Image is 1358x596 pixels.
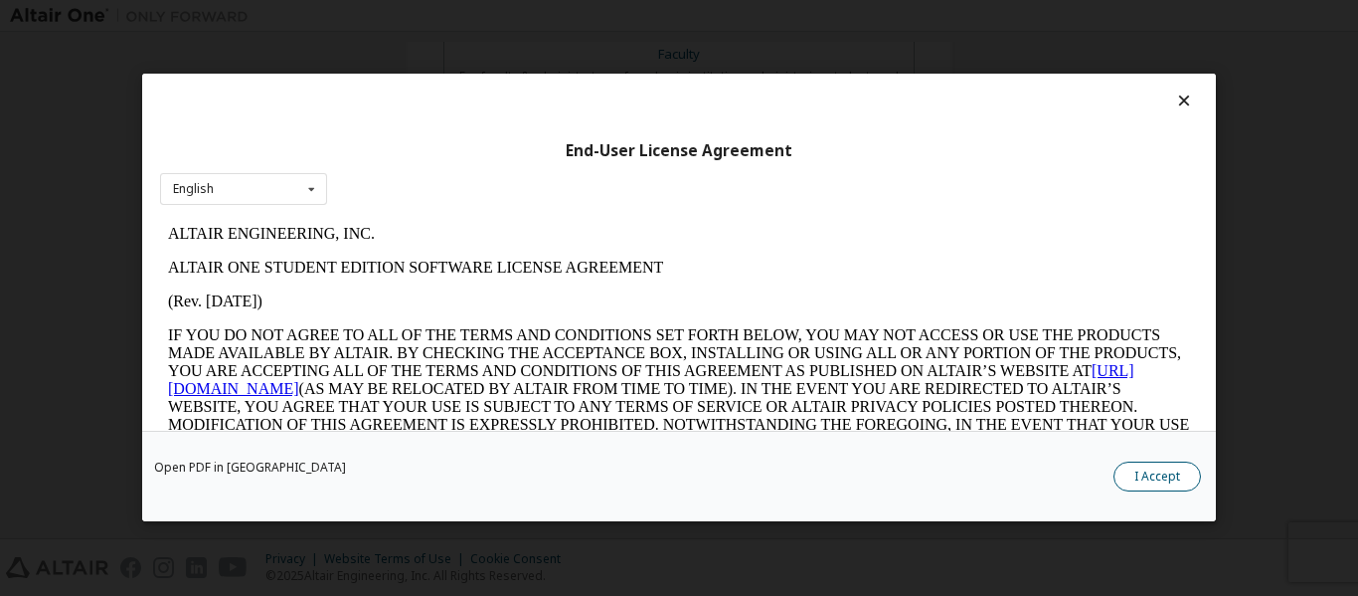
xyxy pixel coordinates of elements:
a: Open PDF in [GEOGRAPHIC_DATA] [154,463,346,475]
button: I Accept [1113,463,1201,493]
div: English [173,183,214,195]
p: IF YOU DO NOT AGREE TO ALL OF THE TERMS AND CONDITIONS SET FORTH BELOW, YOU MAY NOT ACCESS OR USE... [8,109,1030,253]
div: End-User License Agreement [160,141,1198,161]
p: ALTAIR ENGINEERING, INC. [8,8,1030,26]
a: [URL][DOMAIN_NAME] [8,145,974,180]
p: (Rev. [DATE]) [8,76,1030,94]
p: ALTAIR ONE STUDENT EDITION SOFTWARE LICENSE AGREEMENT [8,42,1030,60]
